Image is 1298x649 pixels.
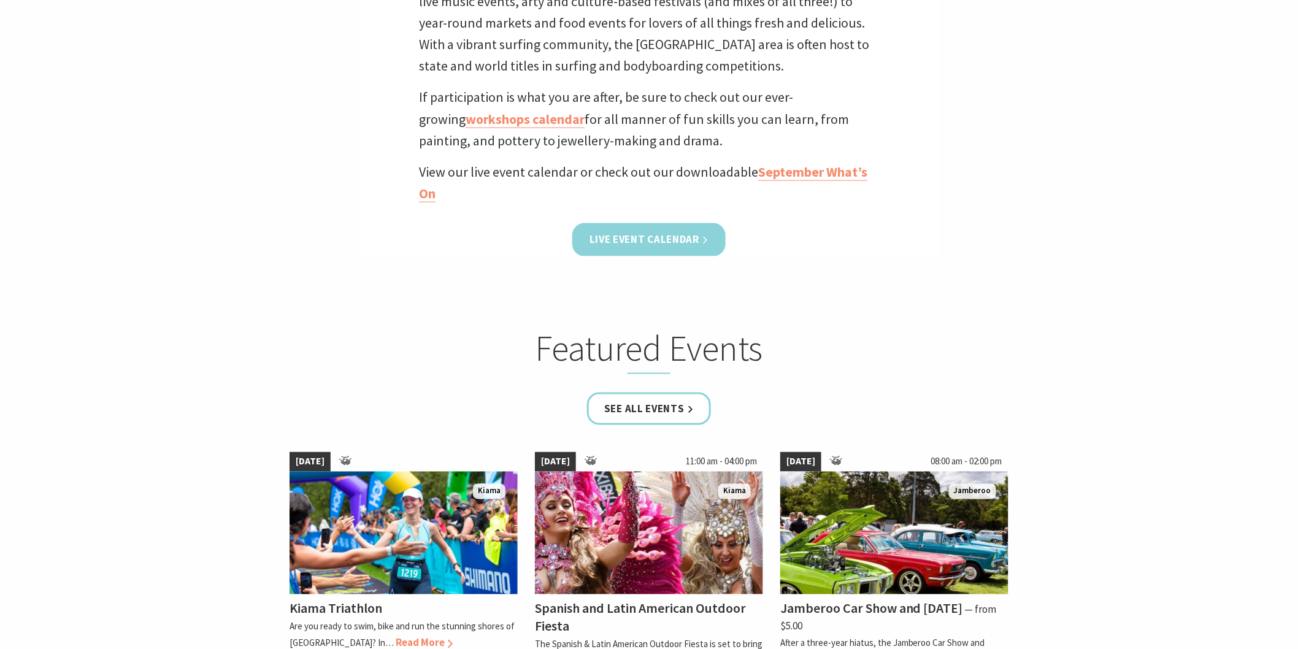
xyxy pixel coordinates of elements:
span: [DATE] [535,452,576,472]
span: 08:00 am - 02:00 pm [925,452,1008,472]
h4: Jamberoo Car Show and [DATE] [780,600,963,617]
p: View our live event calendar or check out our downloadable [419,161,879,204]
span: Kiama [473,484,505,499]
a: workshops calendar [466,110,585,128]
h2: Featured Events [409,327,889,375]
span: Kiama [718,484,751,499]
p: If participation is what you are after, be sure to check out our ever-growing for all manner of f... [419,86,879,152]
img: kiamatriathlon [290,472,518,594]
h4: Spanish and Latin American Outdoor Fiesta [535,600,746,635]
p: Are you ready to swim, bike and run the stunning shores of [GEOGRAPHIC_DATA]? In… [290,621,515,649]
a: See all Events [587,393,711,425]
span: [DATE] [780,452,821,472]
a: Live Event Calendar [572,223,726,256]
span: Jamberoo [949,484,996,499]
img: Dancers in jewelled pink and silver costumes with feathers, holding their hands up while smiling [535,472,763,594]
span: [DATE] [290,452,331,472]
h4: Kiama Triathlon [290,600,382,617]
img: Jamberoo Car Show [780,472,1008,594]
span: 11:00 am - 04:00 pm [680,452,763,472]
